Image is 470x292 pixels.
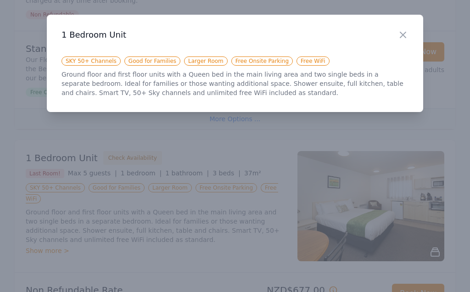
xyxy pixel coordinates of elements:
h3: 1 Bedroom Unit [62,29,408,40]
p: Ground floor and first floor units with a Queen bed in the main living area and two single beds i... [62,70,408,97]
span: Free WiFi [297,56,330,66]
span: Good for Families [124,56,180,66]
span: Free Onsite Parking [231,56,293,66]
span: SKY 50+ Channels [62,56,121,66]
span: Larger Room [184,56,228,66]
